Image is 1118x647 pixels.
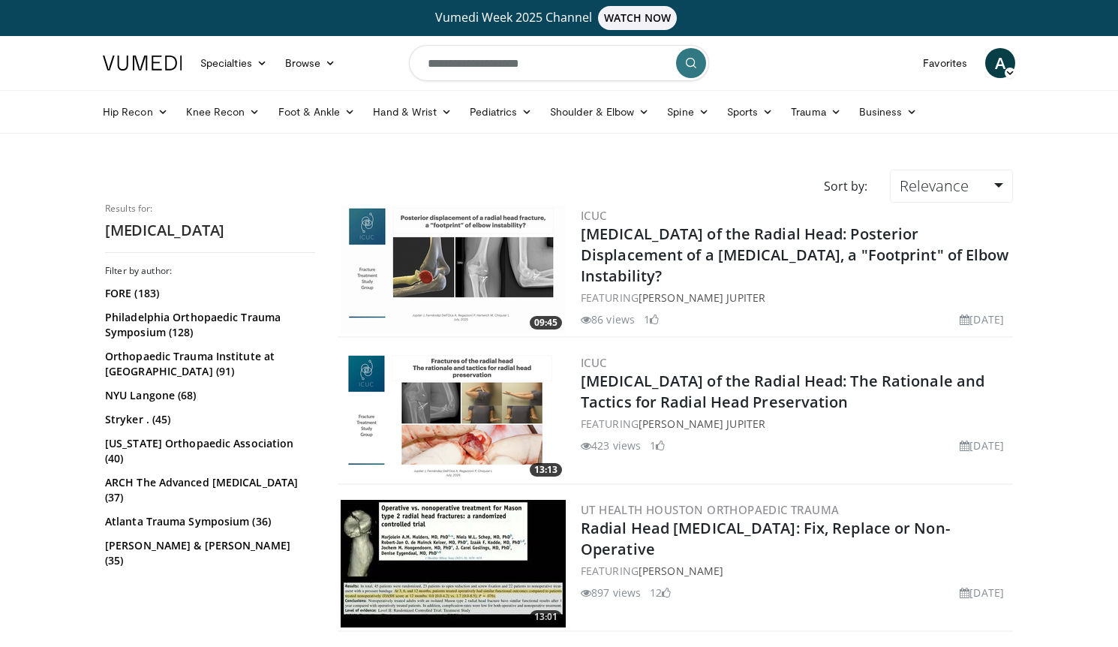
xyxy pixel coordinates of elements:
input: Search topics, interventions [409,45,709,81]
li: 423 views [581,438,641,453]
img: VuMedi Logo [103,56,182,71]
a: Trauma [782,97,850,127]
a: ARCH The Advanced [MEDICAL_DATA] (37) [105,475,311,505]
li: 897 views [581,585,641,600]
li: [DATE] [960,311,1004,327]
a: Radial Head [MEDICAL_DATA]: Fix, Replace or Non-Operative [581,518,950,559]
div: Sort by: [813,170,879,203]
a: Favorites [914,48,976,78]
a: [PERSON_NAME] Jupiter [639,417,765,431]
a: Vumedi Week 2025 ChannelWATCH NOW [105,6,1013,30]
span: 09:45 [530,316,562,330]
a: [MEDICAL_DATA] of the Radial Head: The Rationale and Tactics for Radial Head Preservation [581,371,984,412]
span: Relevance [900,176,969,196]
a: Browse [276,48,345,78]
a: Sports [718,97,783,127]
a: [MEDICAL_DATA] of the Radial Head: Posterior Displacement of a [MEDICAL_DATA], a "Footprint" of E... [581,224,1009,286]
span: 13:01 [530,610,562,624]
li: 1 [650,438,665,453]
li: 12 [650,585,671,600]
a: Knee Recon [177,97,269,127]
a: [PERSON_NAME] [639,564,723,578]
div: FEATURING [581,416,1010,432]
a: 13:13 [341,353,566,480]
a: Shoulder & Elbow [541,97,658,127]
a: [PERSON_NAME] Jupiter [639,290,765,305]
a: Orthopaedic Trauma Institute at [GEOGRAPHIC_DATA] (91) [105,349,311,379]
li: 86 views [581,311,635,327]
li: [DATE] [960,438,1004,453]
a: Relevance [890,170,1013,203]
a: NYU Langone (68) [105,388,311,403]
img: 28bb1a9b-507c-46c6-adf3-732da66a0791.png.300x170_q85_crop-smart_upscale.png [341,353,566,480]
a: ICUC [581,208,607,223]
a: ICUC [581,355,607,370]
a: Business [850,97,927,127]
a: Spine [658,97,717,127]
a: Foot & Ankle [269,97,365,127]
h3: Filter by author: [105,265,315,277]
img: cb50f203-b60d-40ba-aef3-10f35c6c1e39.png.300x170_q85_crop-smart_upscale.png [341,206,566,333]
a: UT Health Houston Orthopaedic Trauma [581,502,839,517]
div: FEATURING [581,290,1010,305]
span: WATCH NOW [598,6,678,30]
a: 09:45 [341,206,566,333]
h2: [MEDICAL_DATA] [105,221,315,240]
a: Pediatrics [461,97,541,127]
a: Atlanta Trauma Symposium (36) [105,514,311,529]
a: Stryker . (45) [105,412,311,427]
a: FORE (183) [105,286,311,301]
a: Hand & Wrist [364,97,461,127]
div: FEATURING [581,563,1010,579]
a: [PERSON_NAME] & [PERSON_NAME] (35) [105,538,311,568]
p: Results for: [105,203,315,215]
span: 13:13 [530,463,562,477]
li: 1 [644,311,659,327]
a: [US_STATE] Orthopaedic Association (40) [105,436,311,466]
a: A [985,48,1015,78]
a: Hip Recon [94,97,177,127]
a: Specialties [191,48,276,78]
a: Philadelphia Orthopaedic Trauma Symposium (128) [105,310,311,340]
a: 13:01 [341,500,566,627]
img: a54cc784-518b-4461-955e-83908bbfa341.300x170_q85_crop-smart_upscale.jpg [341,500,566,627]
li: [DATE] [960,585,1004,600]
